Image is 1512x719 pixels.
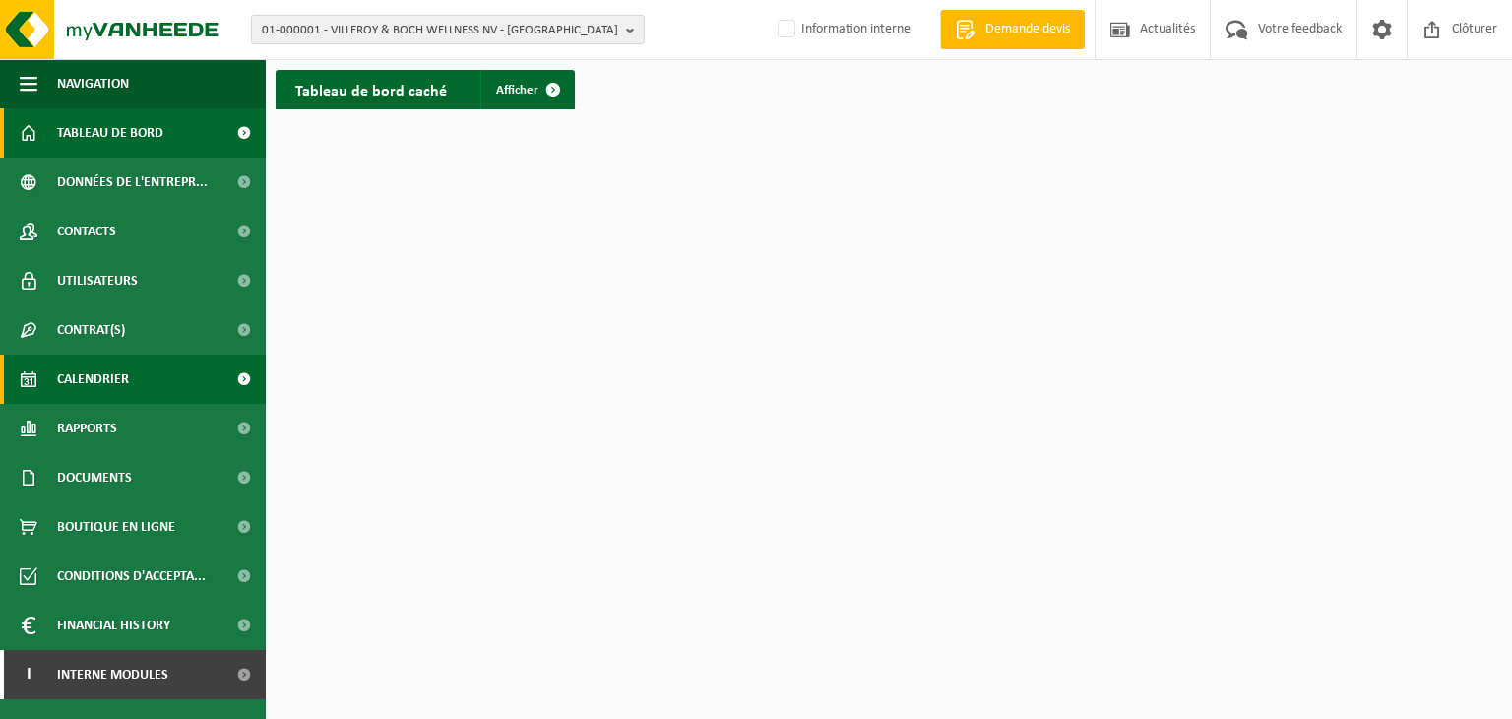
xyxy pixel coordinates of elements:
[940,10,1085,49] a: Demande devis
[496,84,538,97] span: Afficher
[57,502,175,552] span: Boutique en ligne
[774,15,911,44] label: Information interne
[20,650,37,699] span: I
[57,404,117,453] span: Rapports
[980,20,1075,39] span: Demande devis
[262,16,618,45] span: 01-000001 - VILLEROY & BOCH WELLNESS NV - [GEOGRAPHIC_DATA]
[57,552,206,601] span: Conditions d'accepta...
[480,70,573,109] a: Afficher
[57,158,208,207] span: Données de l'entrepr...
[57,601,170,650] span: Financial History
[57,305,125,355] span: Contrat(s)
[57,355,129,404] span: Calendrier
[57,59,129,108] span: Navigation
[276,70,467,108] h2: Tableau de bord caché
[251,15,645,44] button: 01-000001 - VILLEROY & BOCH WELLNESS NV - [GEOGRAPHIC_DATA]
[57,108,163,158] span: Tableau de bord
[57,650,168,699] span: Interne modules
[57,256,138,305] span: Utilisateurs
[57,207,116,256] span: Contacts
[57,453,132,502] span: Documents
